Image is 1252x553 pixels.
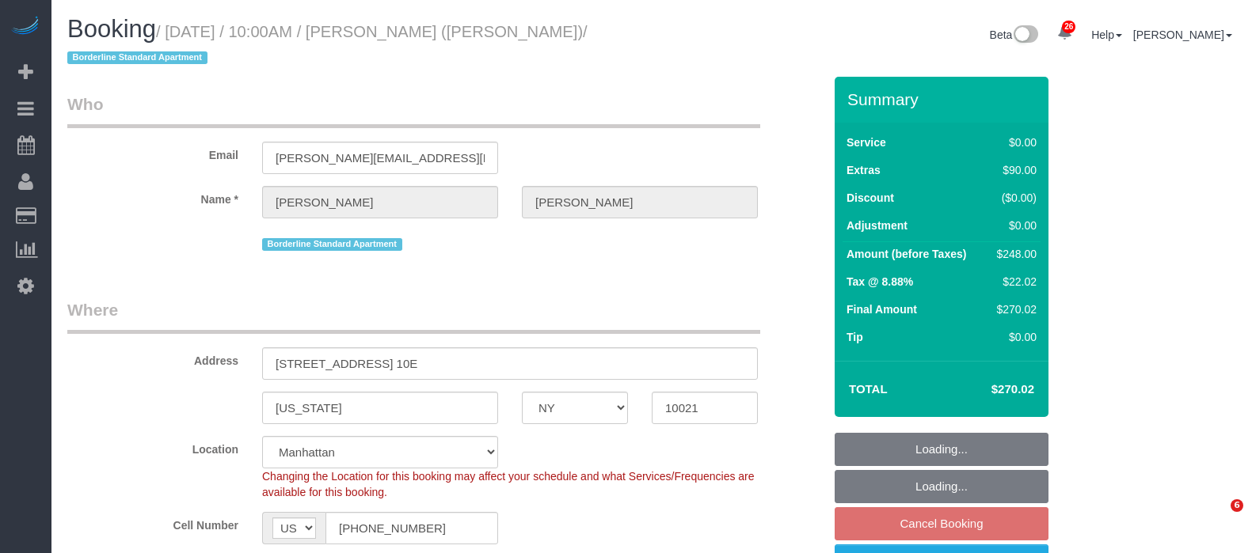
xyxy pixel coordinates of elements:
input: Cell Number [325,512,498,544]
iframe: Intercom live chat [1198,499,1236,537]
input: Zip Code [652,392,758,424]
input: Email [262,142,498,174]
label: Discount [847,190,894,206]
span: Borderline Standard Apartment [262,238,402,251]
span: / [67,23,588,67]
div: $90.00 [991,162,1037,178]
legend: Who [67,93,760,128]
input: City [262,392,498,424]
label: Final Amount [847,301,917,317]
div: $0.00 [991,329,1037,345]
label: Service [847,134,886,150]
strong: Total [849,382,888,396]
label: Extras [847,162,881,178]
div: $248.00 [991,246,1037,262]
div: $270.02 [991,301,1037,317]
legend: Where [67,298,760,334]
label: Tax @ 8.88% [847,274,913,290]
div: ($0.00) [991,190,1037,206]
a: Beta [990,28,1039,41]
div: $22.02 [991,274,1037,290]
span: Booking [67,15,156,43]
input: First Name [262,186,498,218]
div: $0.00 [991,134,1037,150]
span: 26 [1062,21,1075,33]
label: Tip [847,329,863,345]
h3: Summary [847,90,1041,108]
label: Name * [55,186,250,207]
a: [PERSON_NAME] [1133,28,1232,41]
label: Amount (before Taxes) [847,246,966,262]
label: Address [55,347,250,369]
a: 26 [1049,16,1080,51]
span: Borderline Standard Apartment [67,51,207,64]
a: Help [1091,28,1122,41]
span: Changing the Location for this booking may affect your schedule and what Services/Frequencies are... [262,470,755,498]
small: / [DATE] / 10:00AM / [PERSON_NAME] ([PERSON_NAME]) [67,23,588,67]
label: Location [55,436,250,457]
label: Email [55,142,250,163]
label: Adjustment [847,218,908,233]
img: Automaid Logo [10,16,41,38]
div: $0.00 [991,218,1037,233]
h4: $270.02 [944,383,1034,396]
img: New interface [1012,25,1038,46]
input: Last Name [522,186,758,218]
span: 6 [1231,499,1243,512]
label: Cell Number [55,512,250,533]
